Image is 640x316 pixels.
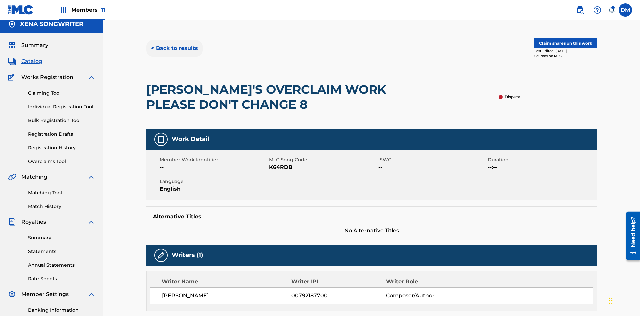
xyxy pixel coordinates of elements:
span: Members [71,6,105,14]
a: Matching Tool [28,189,95,196]
span: Catalog [21,57,42,65]
img: expand [87,173,95,181]
iframe: Chat Widget [607,284,640,316]
a: Overclaims Tool [28,158,95,165]
a: Summary [28,234,95,241]
a: Annual Statements [28,262,95,269]
span: -- [160,163,267,171]
div: Drag [609,291,613,311]
img: Top Rightsholders [59,6,67,14]
div: Last Edited: [DATE] [534,48,597,53]
img: MLC Logo [8,5,34,15]
iframe: Resource Center [621,209,640,264]
span: English [160,185,267,193]
span: -- [378,163,486,171]
div: Writer Name [162,278,291,286]
a: Public Search [573,3,587,17]
img: expand [87,73,95,81]
img: help [593,6,601,14]
button: < Back to results [146,40,203,57]
span: ISWC [378,156,486,163]
a: Claiming Tool [28,90,95,97]
a: Individual Registration Tool [28,103,95,110]
img: Catalog [8,57,16,65]
span: Member Work Identifier [160,156,267,163]
h5: XENA SONGWRITER [20,20,83,28]
img: expand [87,290,95,298]
span: Royalties [21,218,46,226]
a: Rate Sheets [28,275,95,282]
a: Registration History [28,144,95,151]
h5: Work Detail [172,135,209,143]
span: K64RDB [269,163,377,171]
span: Matching [21,173,47,181]
div: Notifications [608,7,615,13]
span: Member Settings [21,290,69,298]
img: Writers [157,251,165,259]
span: Works Registration [21,73,73,81]
span: MLC Song Code [269,156,377,163]
span: 00792187700 [291,292,386,300]
a: SummarySummary [8,41,48,49]
span: Duration [488,156,595,163]
span: Summary [21,41,48,49]
button: Claim shares on this work [534,38,597,48]
span: [PERSON_NAME] [162,292,291,300]
h5: Alternative Titles [153,213,590,220]
span: 11 [101,7,105,13]
a: Bulk Registration Tool [28,117,95,124]
div: Help [591,3,604,17]
img: expand [87,218,95,226]
img: Member Settings [8,290,16,298]
a: Statements [28,248,95,255]
span: No Alternative Titles [146,227,597,235]
img: Royalties [8,218,16,226]
span: Language [160,178,267,185]
img: Accounts [8,20,16,28]
h2: [PERSON_NAME]'S OVERCLAIM WORK PLEASE DON'T CHANGE 8 [146,82,417,112]
img: search [576,6,584,14]
a: Banking Information [28,307,95,314]
span: --:-- [488,163,595,171]
div: User Menu [619,3,632,17]
a: Match History [28,203,95,210]
span: Composer/Author [386,292,472,300]
div: Writer Role [386,278,472,286]
h5: Writers (1) [172,251,203,259]
a: CatalogCatalog [8,57,42,65]
img: Matching [8,173,16,181]
img: Works Registration [8,73,17,81]
p: Dispute [505,94,520,100]
img: Summary [8,41,16,49]
div: Source: The MLC [534,53,597,58]
a: Registration Drafts [28,131,95,138]
img: Work Detail [157,135,165,143]
div: Writer IPI [291,278,386,286]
